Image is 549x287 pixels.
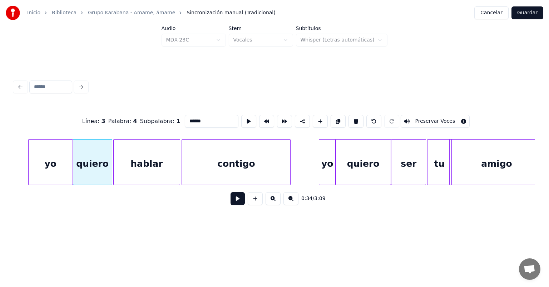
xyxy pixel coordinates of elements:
div: Línea : [82,117,105,126]
nav: breadcrumb [27,9,276,16]
label: Audio [162,26,226,31]
span: 4 [133,118,137,125]
span: 0:34 [301,195,312,202]
span: 1 [176,118,180,125]
span: Sincronización manual (Tradicional) [187,9,275,16]
span: 3:09 [314,195,325,202]
a: Inicio [27,9,40,16]
label: Subtítulos [296,26,388,31]
span: 3 [101,118,105,125]
a: Biblioteca [52,9,76,16]
img: youka [6,6,20,20]
label: Stem [229,26,293,31]
button: Cancelar [474,6,509,19]
div: / [301,195,318,202]
a: Chat abierto [519,258,540,280]
a: Grupo Karabana - Amame, ámame [88,9,175,16]
div: Palabra : [108,117,137,126]
div: Subpalabra : [140,117,180,126]
button: Guardar [511,6,543,19]
button: Toggle [401,115,470,128]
